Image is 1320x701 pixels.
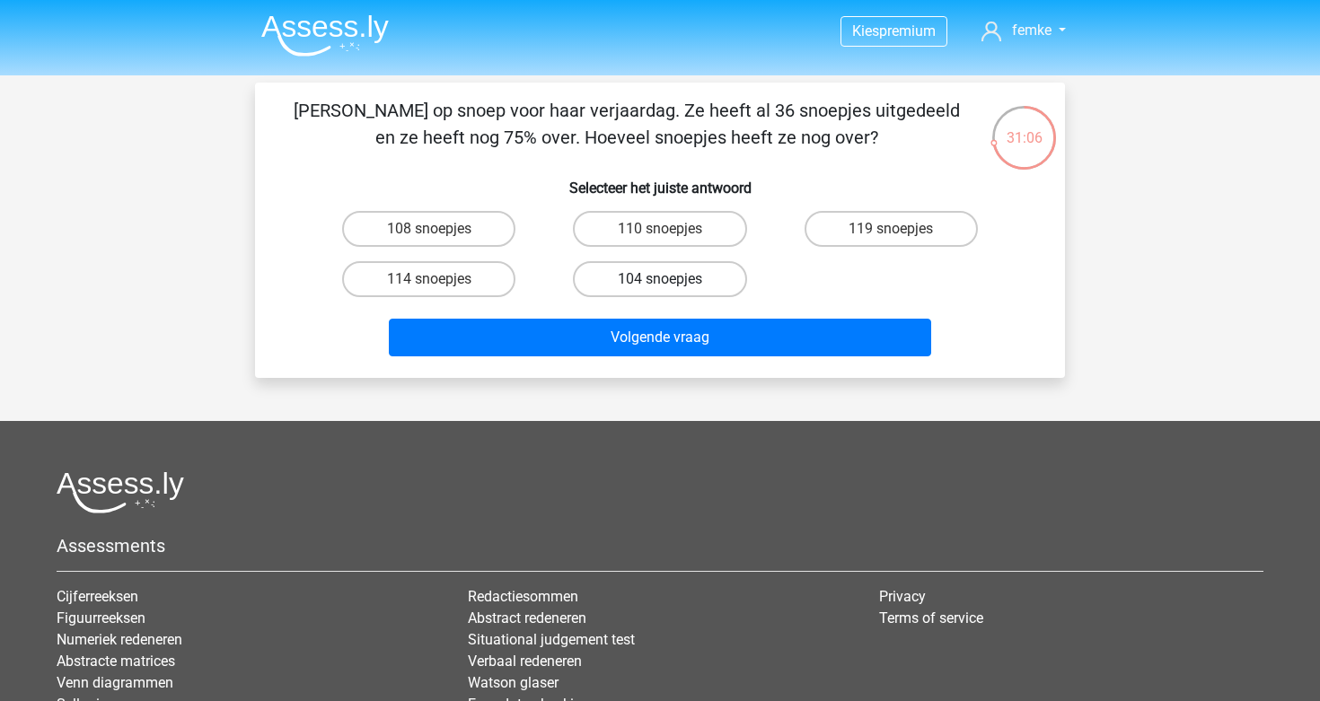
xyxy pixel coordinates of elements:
[468,609,586,627] a: Abstract redeneren
[284,97,969,151] p: [PERSON_NAME] op snoep voor haar verjaardag. Ze heeft al 36 snoepjes uitgedeeld en ze heeft nog 7...
[974,20,1073,41] a: femke
[342,261,515,297] label: 114 snoepjes
[852,22,879,39] span: Kies
[468,588,578,605] a: Redactiesommen
[573,261,746,297] label: 104 snoepjes
[879,609,983,627] a: Terms of service
[389,319,932,356] button: Volgende vraag
[879,22,936,39] span: premium
[57,535,1263,556] h5: Assessments
[57,674,173,691] a: Venn diagrammen
[57,471,184,513] img: Assessly logo
[573,211,746,247] label: 110 snoepjes
[805,211,978,247] label: 119 snoepjes
[468,653,582,670] a: Verbaal redeneren
[57,653,175,670] a: Abstracte matrices
[57,588,138,605] a: Cijferreeksen
[841,19,946,43] a: Kiespremium
[1012,22,1052,39] span: femke
[261,14,389,57] img: Assessly
[468,631,635,648] a: Situational judgement test
[284,165,1036,197] h6: Selecteer het juiste antwoord
[468,674,559,691] a: Watson glaser
[57,609,145,627] a: Figuurreeksen
[342,211,515,247] label: 108 snoepjes
[990,104,1058,149] div: 31:06
[57,631,182,648] a: Numeriek redeneren
[879,588,926,605] a: Privacy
